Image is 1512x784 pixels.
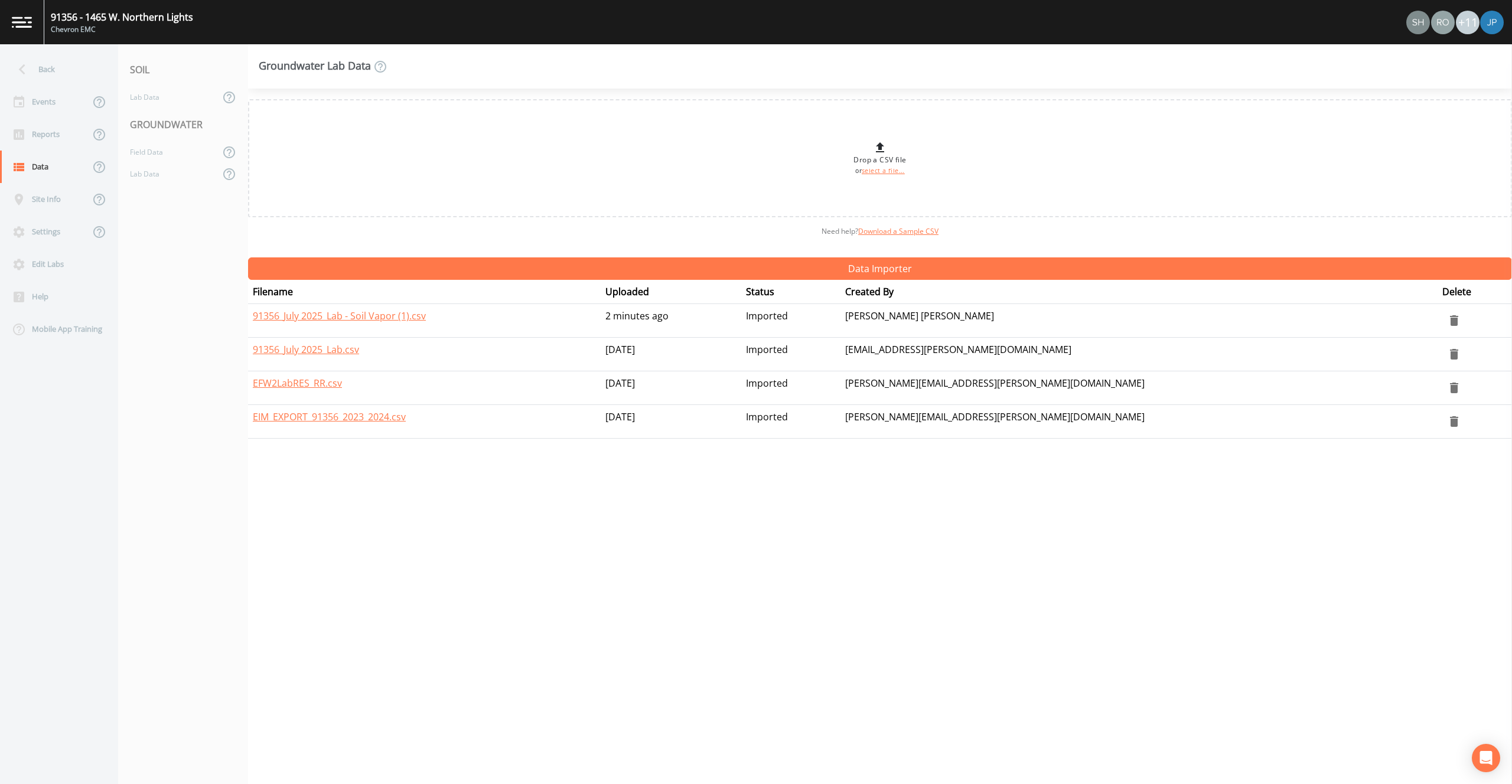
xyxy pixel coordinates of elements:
div: GROUNDWATER [118,108,248,141]
th: Created By [840,280,1438,304]
button: delete [1442,342,1466,366]
div: 91356 - 1465 W. Northern Lights [51,10,193,24]
td: Imported [741,371,840,405]
small: or [855,166,905,175]
th: Delete [1438,280,1512,304]
div: SOIL [118,53,248,86]
div: Drop a CSV file [853,141,906,176]
div: Shannon Thompson [1406,11,1430,34]
td: Imported [741,405,840,439]
img: logo [12,17,32,28]
td: [PERSON_NAME] [PERSON_NAME] [840,304,1438,338]
img: 2d3b445d55f9fc568b5a6a095e39a629 [1431,11,1455,34]
div: Roxanne Russell [1430,11,1455,34]
button: Data Importer [248,257,1512,280]
div: Chevron EMC [51,24,193,35]
td: [DATE] [601,405,741,439]
td: 2 minutes ago [601,304,741,338]
th: Uploaded [601,280,741,304]
a: Field Data [118,141,220,163]
a: Lab Data [118,86,220,108]
td: [DATE] [601,338,741,371]
div: Open Intercom Messenger [1472,744,1500,772]
td: [PERSON_NAME][EMAIL_ADDRESS][PERSON_NAME][DOMAIN_NAME] [840,371,1438,405]
td: [EMAIL_ADDRESS][PERSON_NAME][DOMAIN_NAME] [840,338,1438,371]
a: select a file... [862,166,905,175]
div: Groundwater Lab Data [259,60,387,74]
a: EFW2LabRES_RR.csv [253,377,342,390]
button: delete [1442,309,1466,332]
img: fa33e06901c9d5e5e8ee7dfbb24cd1e4 [1406,11,1430,34]
th: Status [741,280,840,304]
button: delete [1442,410,1466,433]
a: Download a Sample CSV [858,226,939,236]
a: 91356_July 2025_Lab.csv [253,343,359,356]
td: Imported [741,304,840,338]
a: Lab Data [118,163,220,185]
td: [DATE] [601,371,741,405]
th: Filename [248,280,601,304]
button: delete [1442,376,1466,400]
div: +11 [1456,11,1480,34]
span: Need help? [822,226,939,236]
a: EIM_EXPORT_91356_2023_2024.csv [253,410,406,423]
td: [PERSON_NAME][EMAIL_ADDRESS][PERSON_NAME][DOMAIN_NAME] [840,405,1438,439]
img: 41241ef155101aa6d92a04480b0d0000 [1480,11,1504,34]
td: Imported [741,338,840,371]
a: 91356_July 2025_Lab - Soil Vapor (1).csv [253,309,426,322]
